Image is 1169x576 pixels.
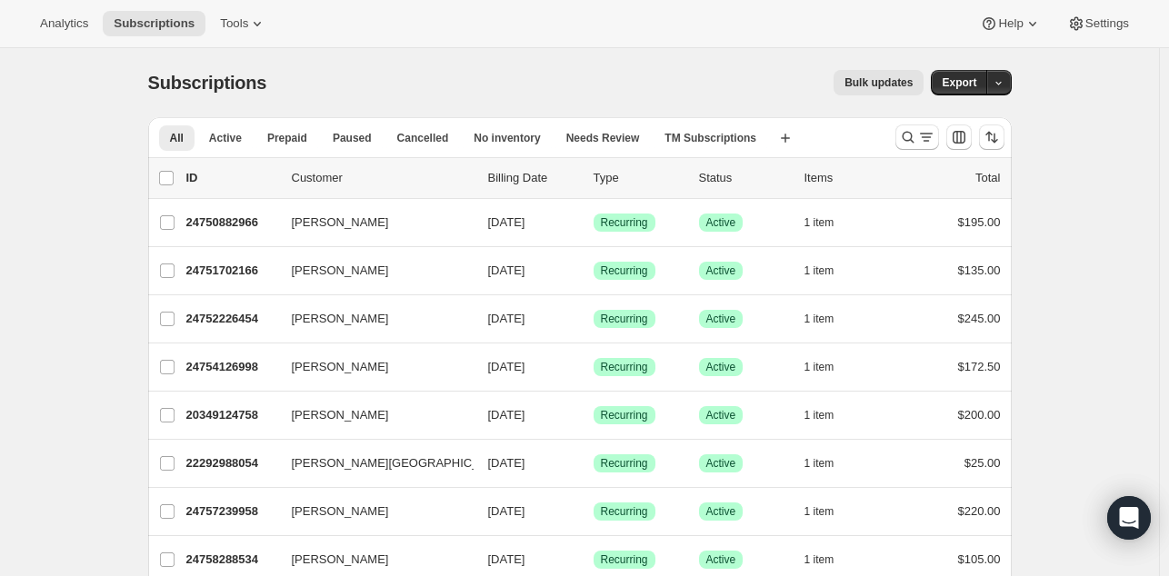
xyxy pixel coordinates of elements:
div: Type [594,169,684,187]
button: Bulk updates [834,70,924,95]
button: [PERSON_NAME] [281,353,463,382]
span: Active [706,552,736,567]
button: 1 item [804,306,854,332]
span: Active [706,504,736,519]
p: 20349124758 [186,406,277,424]
div: 22292988054[PERSON_NAME][GEOGRAPHIC_DATA][DATE]SuccessRecurringSuccessActive1 item$25.00 [186,451,1001,476]
span: Paused [333,131,372,145]
span: [DATE] [488,263,525,277]
span: [PERSON_NAME] [292,262,389,280]
span: Active [209,131,242,145]
p: 24758288534 [186,551,277,569]
span: [PERSON_NAME] [292,551,389,569]
span: Prepaid [267,131,307,145]
span: Recurring [601,360,648,374]
button: Tools [209,11,277,36]
span: All [170,131,184,145]
span: Active [706,456,736,471]
div: 24751702166[PERSON_NAME][DATE]SuccessRecurringSuccessActive1 item$135.00 [186,258,1001,283]
span: 1 item [804,263,834,278]
span: Recurring [601,312,648,326]
p: Billing Date [488,169,579,187]
button: Settings [1056,11,1140,36]
div: 24754126998[PERSON_NAME][DATE]SuccessRecurringSuccessActive1 item$172.50 [186,354,1001,380]
span: [DATE] [488,552,525,566]
p: Status [699,169,790,187]
span: No inventory [474,131,540,145]
span: Analytics [40,16,88,31]
span: [DATE] [488,408,525,422]
button: [PERSON_NAME] [281,497,463,526]
button: 1 item [804,547,854,572]
span: $172.50 [958,360,1001,373]
span: Subscriptions [148,73,267,93]
p: 24757239958 [186,502,277,521]
button: Customize table column order and visibility [946,124,972,150]
span: Settings [1085,16,1129,31]
span: $105.00 [958,552,1001,566]
span: Recurring [601,215,648,230]
button: Analytics [29,11,99,36]
span: $135.00 [958,263,1001,277]
span: 1 item [804,360,834,374]
span: $195.00 [958,215,1001,229]
span: TM Subscriptions [664,131,756,145]
button: [PERSON_NAME][GEOGRAPHIC_DATA] [281,449,463,478]
span: 1 item [804,504,834,519]
span: Recurring [601,504,648,519]
span: [DATE] [488,504,525,518]
span: [DATE] [488,215,525,229]
span: $25.00 [964,456,1001,470]
span: [DATE] [488,312,525,325]
span: [PERSON_NAME] [292,406,389,424]
button: Help [969,11,1052,36]
button: [PERSON_NAME] [281,401,463,430]
button: Subscriptions [103,11,205,36]
button: 1 item [804,499,854,524]
span: 1 item [804,456,834,471]
span: [PERSON_NAME] [292,502,389,521]
span: Help [998,16,1023,31]
div: 24752226454[PERSON_NAME][DATE]SuccessRecurringSuccessActive1 item$245.00 [186,306,1001,332]
button: 1 item [804,210,854,235]
span: Recurring [601,263,648,278]
div: 20349124758[PERSON_NAME][DATE]SuccessRecurringSuccessActive1 item$200.00 [186,402,1001,428]
span: $220.00 [958,504,1001,518]
p: 24752226454 [186,310,277,328]
button: [PERSON_NAME] [281,545,463,574]
button: 1 item [804,451,854,476]
div: Open Intercom Messenger [1107,496,1151,540]
div: 24757239958[PERSON_NAME][DATE]SuccessRecurringSuccessActive1 item$220.00 [186,499,1001,524]
button: [PERSON_NAME] [281,304,463,333]
p: 24754126998 [186,358,277,376]
span: Subscriptions [114,16,195,31]
div: 24750882966[PERSON_NAME][DATE]SuccessRecurringSuccessActive1 item$195.00 [186,210,1001,235]
span: Recurring [601,456,648,471]
span: [DATE] [488,360,525,373]
div: IDCustomerBilling DateTypeStatusItemsTotal [186,169,1001,187]
span: $245.00 [958,312,1001,325]
span: Needs Review [566,131,640,145]
span: [PERSON_NAME] [292,310,389,328]
span: Export [942,75,976,90]
button: [PERSON_NAME] [281,208,463,237]
span: Active [706,263,736,278]
p: 24751702166 [186,262,277,280]
button: [PERSON_NAME] [281,256,463,285]
button: Sort the results [979,124,1004,150]
span: 1 item [804,215,834,230]
span: 1 item [804,408,834,422]
p: Total [975,169,1000,187]
span: Recurring [601,552,648,567]
span: [PERSON_NAME][GEOGRAPHIC_DATA] [292,454,512,472]
p: ID [186,169,277,187]
span: 1 item [804,552,834,567]
span: Bulk updates [844,75,913,90]
p: 22292988054 [186,454,277,472]
p: 24750882966 [186,214,277,232]
p: Customer [292,169,474,187]
button: Export [931,70,987,95]
span: Cancelled [397,131,449,145]
span: 1 item [804,312,834,326]
span: Active [706,408,736,422]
